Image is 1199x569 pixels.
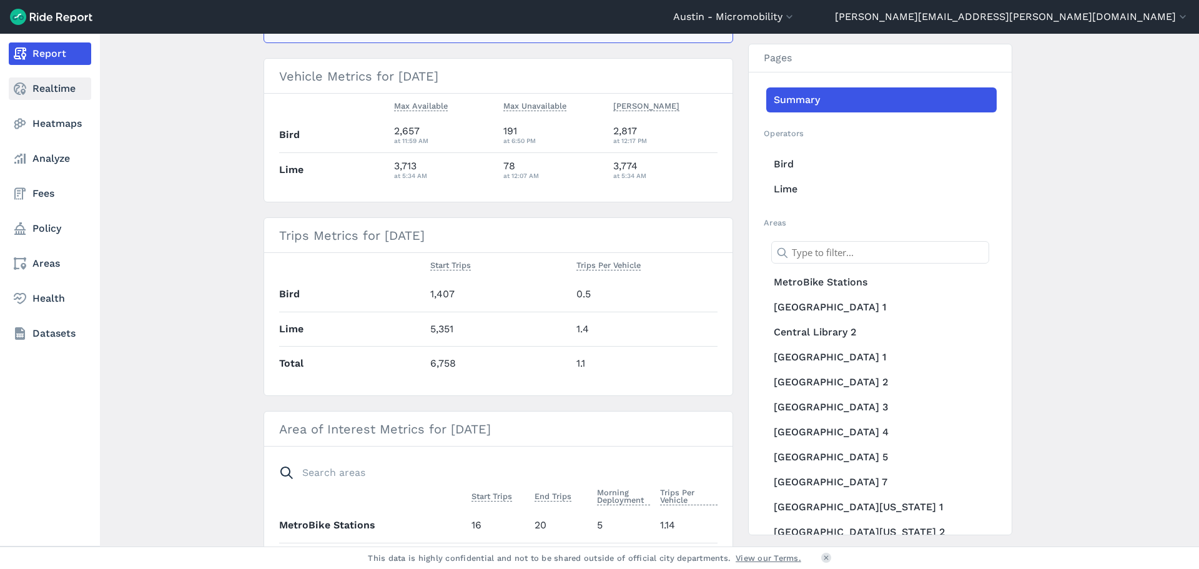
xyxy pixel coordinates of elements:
td: 1,407 [425,277,571,312]
a: Policy [9,217,91,240]
h3: Trips Metrics for [DATE] [264,218,733,253]
button: Trips Per Vehicle [576,258,641,273]
a: Heatmaps [9,112,91,135]
a: Fees [9,182,91,205]
div: 2,817 [613,124,718,146]
th: Bird [279,277,425,312]
button: Max Unavailable [503,99,566,114]
a: [GEOGRAPHIC_DATA][US_STATE] 1 [766,495,997,520]
span: Start Trips [430,258,471,270]
th: Bird [279,118,389,152]
div: at 5:34 AM [613,170,718,181]
a: Central Library 2 [766,320,997,345]
div: at 11:59 AM [394,135,494,146]
span: End Trips [535,489,571,502]
span: [PERSON_NAME] [613,99,679,111]
button: Austin - Micromobility [673,9,796,24]
button: Max Available [394,99,448,114]
div: at 5:34 AM [394,170,494,181]
a: Bird [766,152,997,177]
button: End Trips [535,489,571,504]
button: [PERSON_NAME] [613,99,679,114]
td: 5,351 [425,312,571,346]
h3: Area of Interest Metrics for [DATE] [264,412,733,447]
div: 191 [503,124,603,146]
span: Max Unavailable [503,99,566,111]
a: [GEOGRAPHIC_DATA] 1 [766,295,997,320]
th: Lime [279,152,389,187]
button: Start Trips [471,489,512,504]
a: [GEOGRAPHIC_DATA] 7 [766,470,997,495]
a: Summary [766,87,997,112]
td: 1.1 [571,346,718,380]
a: Report [9,42,91,65]
a: [GEOGRAPHIC_DATA] 4 [766,420,997,445]
div: 3,713 [394,159,494,181]
th: MetroBike Stations [279,508,466,543]
td: 1.14 [655,508,718,543]
td: 16 [466,508,530,543]
button: Morning Deployment [597,485,650,508]
a: [GEOGRAPHIC_DATA] 5 [766,445,997,470]
span: Trips Per Vehicle [576,258,641,270]
input: Search areas [272,462,710,484]
div: at 6:50 PM [503,135,603,146]
a: MetroBike Stations [766,270,997,295]
img: Ride Report [10,9,92,25]
div: 3,774 [613,159,718,181]
input: Type to filter... [771,241,989,264]
div: at 12:17 PM [613,135,718,146]
a: [GEOGRAPHIC_DATA] 2 [766,370,997,395]
a: View our Terms. [736,552,801,564]
span: Morning Deployment [597,485,650,505]
a: Areas [9,252,91,275]
span: Start Trips [471,489,512,502]
button: [PERSON_NAME][EMAIL_ADDRESS][PERSON_NAME][DOMAIN_NAME] [835,9,1189,24]
div: at 12:07 AM [503,170,603,181]
button: Trips Per Vehicle [660,485,718,508]
td: 1.4 [571,312,718,346]
a: [GEOGRAPHIC_DATA] 1 [766,345,997,370]
a: Datasets [9,322,91,345]
div: 78 [503,159,603,181]
span: Trips Per Vehicle [660,485,718,505]
button: Start Trips [430,258,471,273]
span: Max Available [394,99,448,111]
th: Lime [279,312,425,346]
a: [GEOGRAPHIC_DATA][US_STATE] 2 [766,520,997,545]
a: Analyze [9,147,91,170]
th: Total [279,346,425,380]
h2: Operators [764,127,997,139]
td: 5 [592,508,655,543]
a: Health [9,287,91,310]
a: Lime [766,177,997,202]
a: [GEOGRAPHIC_DATA] 3 [766,395,997,420]
td: 0.5 [571,277,718,312]
a: Realtime [9,77,91,100]
td: 20 [530,508,593,543]
div: 2,657 [394,124,494,146]
h3: Vehicle Metrics for [DATE] [264,59,733,94]
h2: Areas [764,217,997,229]
td: 6,758 [425,346,571,380]
h3: Pages [749,44,1012,72]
